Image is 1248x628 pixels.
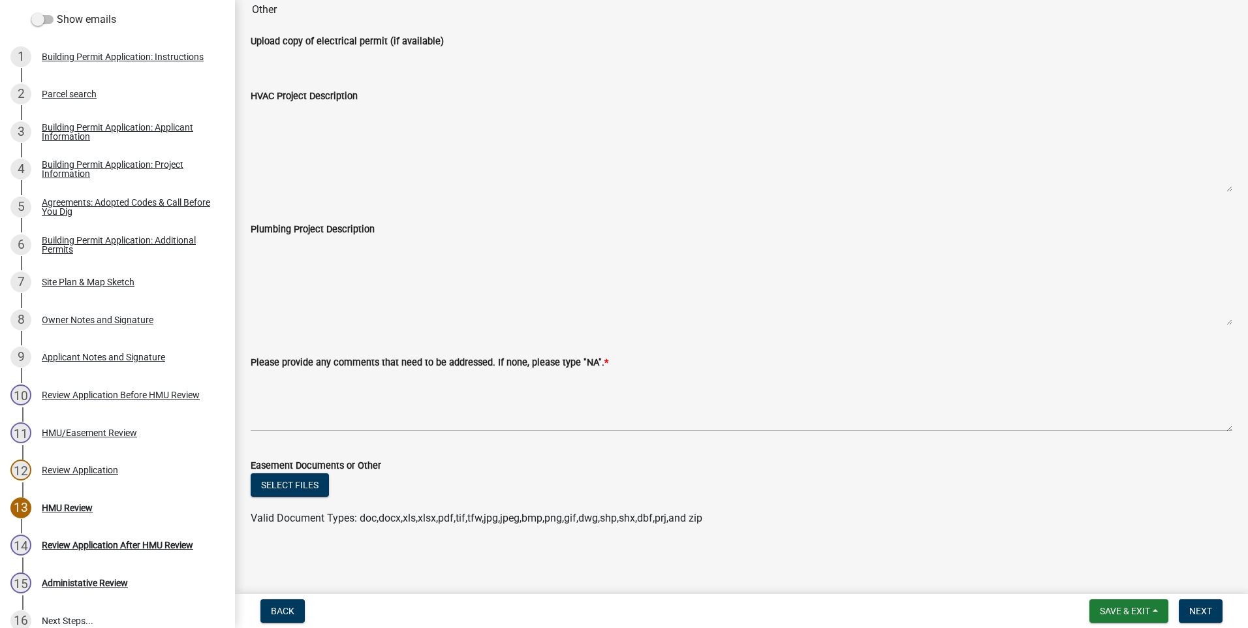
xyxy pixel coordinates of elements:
span: Valid Document Types: doc,docx,xls,xlsx,pdf,tif,tfw,jpg,jpeg,bmp,png,gif,dwg,shp,shx,dbf,prj,and zip [251,512,702,524]
div: 3 [10,121,31,142]
div: 5 [10,196,31,217]
div: 2 [10,84,31,104]
div: 11 [10,422,31,443]
button: Select files [251,473,329,497]
span: Back [271,606,294,616]
div: Review Application After HMU Review [42,541,193,550]
div: Administative Review [42,578,128,588]
div: 15 [10,573,31,593]
span: Next [1189,606,1212,616]
div: 14 [10,535,31,556]
button: Back [260,599,305,623]
div: 12 [10,460,31,480]
div: 7 [10,272,31,292]
div: Site Plan & Map Sketch [42,277,134,287]
div: Applicant Notes and Signature [42,353,165,362]
span: Save & Exit [1100,606,1150,616]
div: Review Application Before HMU Review [42,390,200,400]
div: 10 [10,385,31,405]
button: Save & Exit [1089,599,1168,623]
div: Building Permit Application: Project Information [42,160,214,178]
div: 9 [10,347,31,368]
div: 6 [10,234,31,255]
div: Building Permit Application: Additional Permits [42,236,214,254]
div: Building Permit Application: Instructions [42,52,204,61]
label: HVAC Project Description [251,92,358,101]
div: Review Application [42,465,118,475]
div: Parcel search [42,89,97,99]
div: 13 [10,497,31,518]
div: HMU/Easement Review [42,428,137,437]
button: Next [1179,599,1223,623]
label: Plumbing Project Description [251,225,375,234]
div: Agreements: Adopted Codes & Call Before You Dig [42,198,214,216]
label: Easement Documents or Other [251,462,381,471]
div: Owner Notes and Signature [42,315,153,324]
div: 8 [10,309,31,330]
div: HMU Review [42,503,93,512]
label: Upload copy of electrical permit (if available) [251,37,444,46]
label: Please provide any comments that need to be addressed. If none, please type "NA". [251,358,608,368]
div: Building Permit Application: Applicant Information [42,123,214,141]
div: 1 [10,46,31,67]
div: 4 [10,159,31,180]
label: Show emails [31,12,116,27]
